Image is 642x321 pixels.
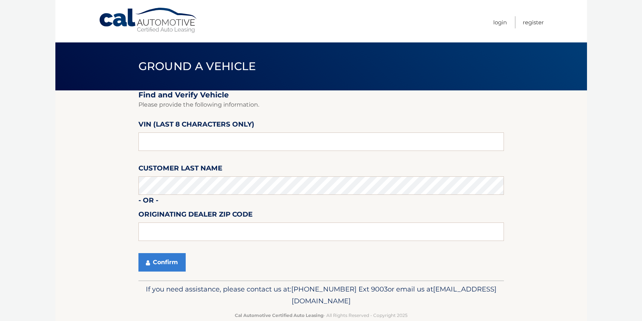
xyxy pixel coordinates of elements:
[235,313,323,318] strong: Cal Automotive Certified Auto Leasing
[291,285,388,293] span: [PHONE_NUMBER] Ext 9003
[143,283,499,307] p: If you need assistance, please contact us at: or email us at
[138,253,186,272] button: Confirm
[493,16,507,28] a: Login
[138,209,253,222] label: Originating Dealer Zip Code
[138,59,256,73] span: Ground a Vehicle
[523,16,544,28] a: Register
[99,7,198,34] a: Cal Automotive
[138,163,222,176] label: Customer Last Name
[138,195,158,208] label: - or -
[138,90,504,100] h2: Find and Verify Vehicle
[143,311,499,319] p: - All Rights Reserved - Copyright 2025
[138,119,254,132] label: VIN (last 8 characters only)
[138,100,504,110] p: Please provide the following information.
